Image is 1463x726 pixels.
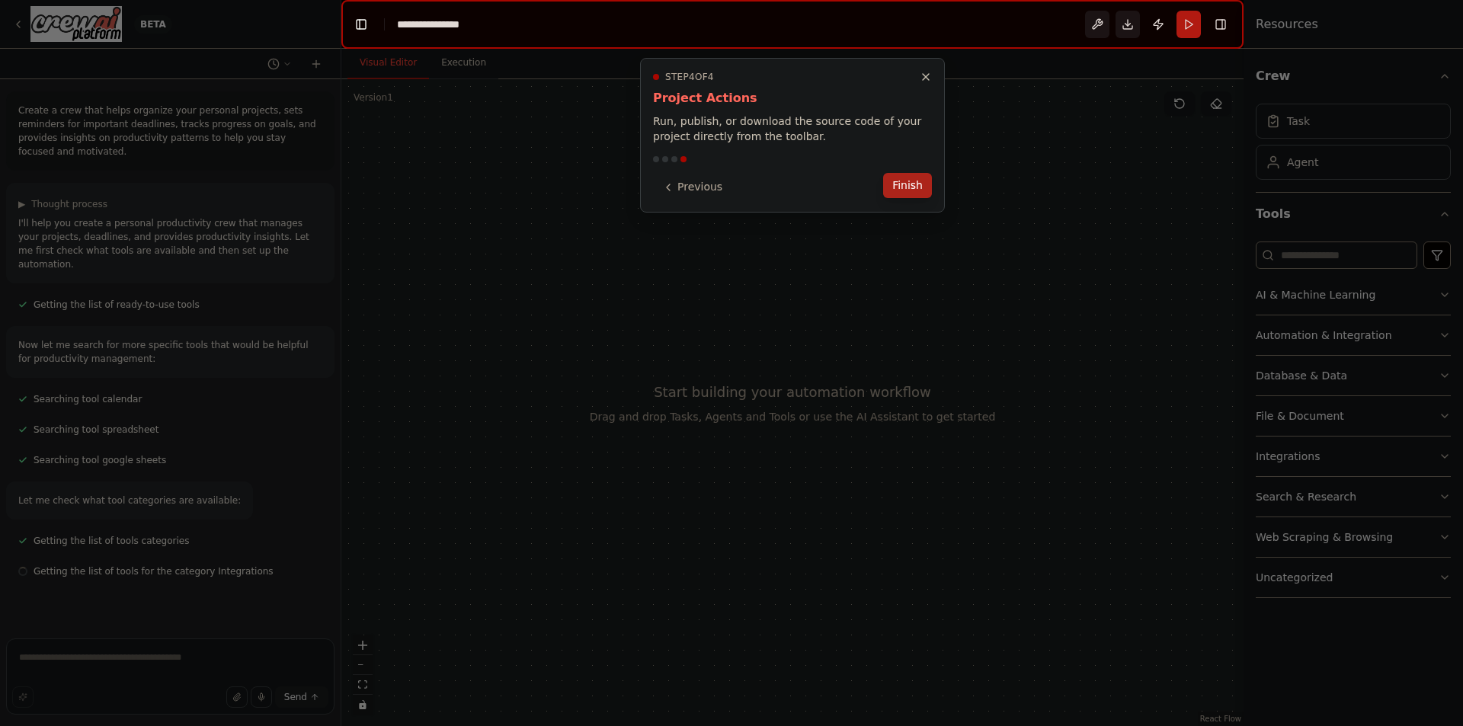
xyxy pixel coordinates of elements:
button: Hide left sidebar [351,14,372,35]
span: Step 4 of 4 [665,71,714,83]
p: Run, publish, or download the source code of your project directly from the toolbar. [653,114,932,144]
h3: Project Actions [653,89,932,107]
button: Previous [653,174,731,200]
button: Finish [883,173,932,198]
button: Close walkthrough [917,68,935,86]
